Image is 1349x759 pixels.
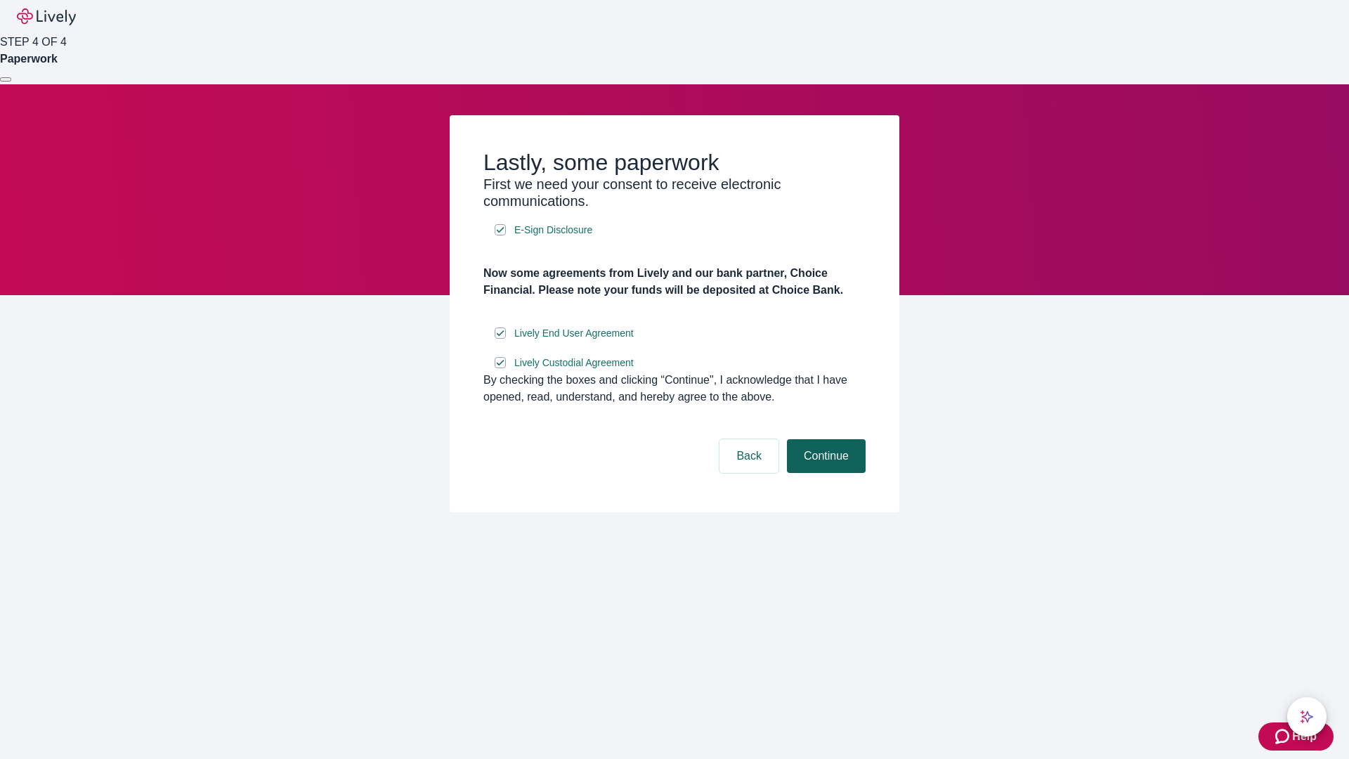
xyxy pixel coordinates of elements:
[1275,728,1292,745] svg: Zendesk support icon
[483,176,866,209] h3: First we need your consent to receive electronic communications.
[17,8,76,25] img: Lively
[511,221,595,239] a: e-sign disclosure document
[483,372,866,406] div: By checking the boxes and clicking “Continue", I acknowledge that I have opened, read, understand...
[514,326,634,341] span: Lively End User Agreement
[719,439,778,473] button: Back
[514,223,592,238] span: E-Sign Disclosure
[787,439,866,473] button: Continue
[1292,728,1317,745] span: Help
[511,354,637,372] a: e-sign disclosure document
[483,265,866,299] h4: Now some agreements from Lively and our bank partner, Choice Financial. Please note your funds wi...
[511,325,637,342] a: e-sign disclosure document
[1258,722,1334,751] button: Zendesk support iconHelp
[514,356,634,370] span: Lively Custodial Agreement
[1300,710,1314,724] svg: Lively AI Assistant
[483,149,866,176] h2: Lastly, some paperwork
[1287,697,1327,737] button: chat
